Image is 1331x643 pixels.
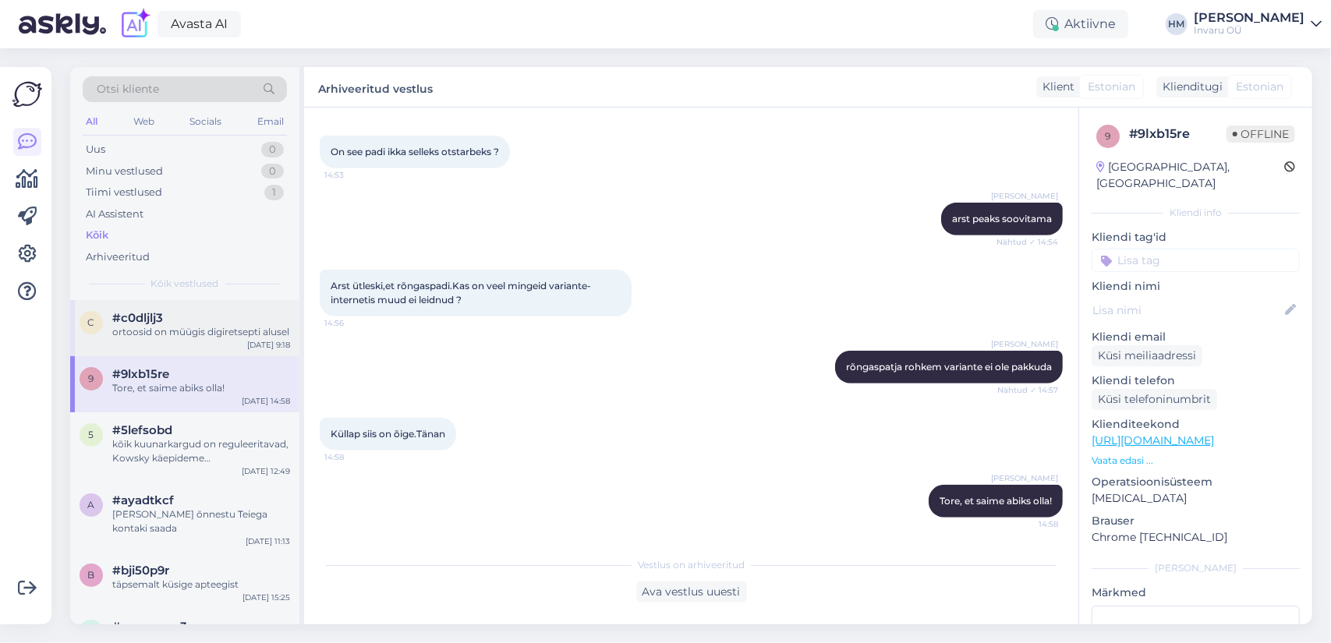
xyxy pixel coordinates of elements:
div: [DATE] 14:58 [242,395,290,407]
p: Kliendi tag'id [1092,229,1300,246]
img: Askly Logo [12,79,42,109]
div: [DATE] 11:13 [246,535,290,547]
span: Tore, et saime abiks olla! [940,495,1052,507]
div: Tore, et saime abiks olla! [112,381,290,395]
p: Brauser [1092,513,1300,529]
div: [DATE] 12:49 [242,465,290,477]
span: #ayadtkcf [112,493,174,507]
div: All [83,111,101,132]
div: Ava vestlus uuesti [636,581,747,602]
p: Märkmed [1092,585,1300,601]
input: Lisa nimi [1092,302,1282,319]
span: 14:53 [324,169,383,181]
div: [PERSON_NAME] [1092,561,1300,575]
span: c [88,316,95,328]
span: 14:58 [1000,518,1058,530]
span: On see padi ikka selleks otstarbeks ? [331,146,499,157]
div: kõik kuunarkargud on reguleeritavad, Kowsky käepideme reguleerimiskõrgus on vahemikus 76-96 cm [112,437,290,465]
div: Klient [1036,79,1074,95]
span: #c0dljlj3 [112,311,163,325]
span: Nähtud ✓ 14:57 [997,384,1058,396]
div: Tiimi vestlused [86,185,162,200]
div: 0 [261,142,284,157]
span: Kõik vestlused [151,277,219,291]
div: Minu vestlused [86,164,163,179]
div: Web [130,111,158,132]
div: Aktiivne [1033,10,1128,38]
span: [PERSON_NAME] [991,190,1058,202]
div: Klienditugi [1156,79,1223,95]
div: täpsemalt küsige apteegist [112,578,290,592]
span: 5 [89,429,94,440]
span: rõngaspatja rohkem variante ei ole pakkuda [846,361,1052,373]
div: Invaru OÜ [1194,24,1304,37]
input: Lisa tag [1092,249,1300,272]
p: Vaata edasi ... [1092,454,1300,468]
div: # 9lxb15re [1129,125,1227,143]
span: #vmeormo3 [112,620,187,634]
div: [GEOGRAPHIC_DATA], [GEOGRAPHIC_DATA] [1096,159,1284,192]
div: Socials [186,111,225,132]
div: HM [1166,13,1188,35]
span: Nähtud ✓ 14:54 [996,236,1058,248]
span: Offline [1227,125,1295,143]
div: AI Assistent [86,207,143,222]
p: Kliendi telefon [1092,373,1300,389]
span: b [88,569,95,581]
div: [PERSON_NAME] [1194,12,1304,24]
a: [URL][DOMAIN_NAME] [1092,433,1214,447]
div: ortoosid on müügis digiretsepti alusel [112,325,290,339]
div: Kliendi info [1092,206,1300,220]
span: #5lefsobd [112,423,172,437]
p: Klienditeekond [1092,416,1300,433]
div: Küsi telefoninumbrit [1092,389,1217,410]
div: Uus [86,142,105,157]
p: Operatsioonisüsteem [1092,474,1300,490]
div: Email [254,111,287,132]
a: Avasta AI [158,11,241,37]
span: Otsi kliente [97,81,159,97]
p: [MEDICAL_DATA] [1092,490,1300,507]
div: [DATE] 15:25 [242,592,290,603]
span: a [88,499,95,511]
span: [PERSON_NAME] [991,472,1058,484]
span: arst peaks soovitama [952,213,1052,224]
span: Vestlus on arhiveeritud [638,558,745,572]
span: [PERSON_NAME] [991,338,1058,350]
span: Arst ütleski,et rõngaspadi.Kas on veel mingeid variante- internetis muud ei leidnud ? [331,280,593,306]
span: Estonian [1088,79,1135,95]
a: [PERSON_NAME]Invaru OÜ [1194,12,1322,37]
p: Kliendi nimi [1092,278,1300,295]
span: 9 [1106,130,1111,142]
span: Küllap siis on õige.Tänan [331,428,445,440]
div: [PERSON_NAME] õnnestu Teiega kontaki saada [112,507,290,535]
span: 14:56 [324,317,383,329]
span: #bji50p9r [112,564,169,578]
div: Küsi meiliaadressi [1092,345,1202,366]
p: Chrome [TECHNICAL_ID] [1092,529,1300,546]
div: [DATE] 9:18 [247,339,290,351]
span: Estonian [1236,79,1283,95]
span: #9lxb15re [112,367,169,381]
div: Kõik [86,228,108,243]
label: Arhiveeritud vestlus [318,76,433,97]
div: Arhiveeritud [86,249,150,265]
div: 0 [261,164,284,179]
span: 14:58 [324,451,383,463]
div: 1 [264,185,284,200]
span: 9 [89,373,94,384]
img: explore-ai [119,8,151,41]
p: Kliendi email [1092,329,1300,345]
